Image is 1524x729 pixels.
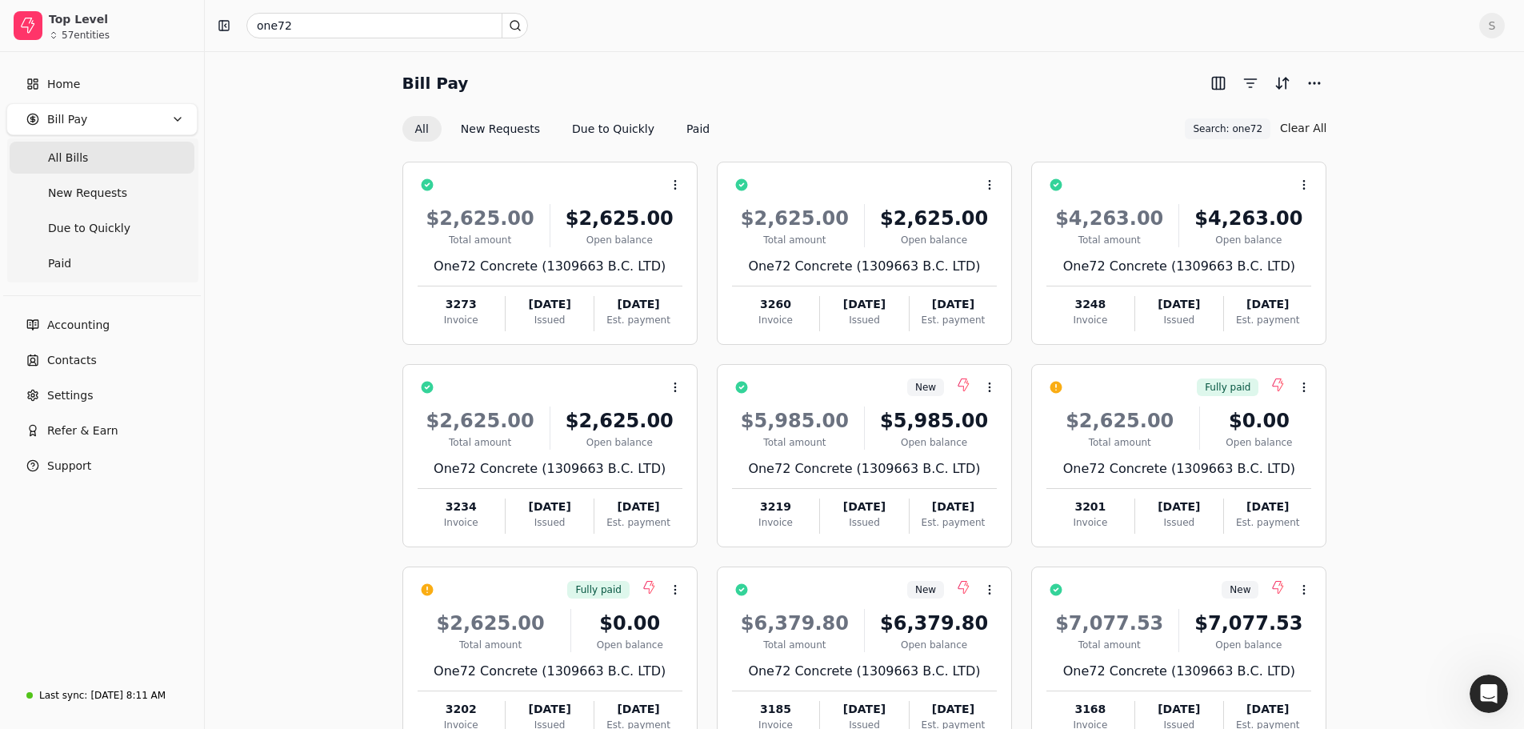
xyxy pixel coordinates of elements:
[732,459,997,479] div: One72 Concrete (1309663 B.C. LTD)
[418,662,682,681] div: One72 Concrete (1309663 B.C. LTD)
[1046,296,1134,313] div: 3248
[47,76,80,93] span: Home
[6,309,198,341] a: Accounting
[506,701,594,718] div: [DATE]
[557,407,682,435] div: $2,625.00
[732,233,858,247] div: Total amount
[506,313,594,327] div: Issued
[732,313,819,327] div: Invoice
[1206,435,1311,450] div: Open balance
[49,11,190,27] div: Top Level
[1302,70,1327,96] button: More
[418,204,543,233] div: $2,625.00
[1046,499,1134,515] div: 3201
[594,313,682,327] div: Est. payment
[557,233,682,247] div: Open balance
[418,407,543,435] div: $2,625.00
[39,688,87,703] div: Last sync:
[1470,675,1508,713] iframe: Intercom live chat
[1186,638,1311,652] div: Open balance
[418,638,564,652] div: Total amount
[506,515,594,530] div: Issued
[820,313,908,327] div: Issued
[47,352,97,369] span: Contacts
[1046,313,1134,327] div: Invoice
[820,701,908,718] div: [DATE]
[1135,296,1223,313] div: [DATE]
[871,609,997,638] div: $6,379.80
[1193,122,1262,136] span: Search: one72
[732,701,819,718] div: 3185
[594,515,682,530] div: Est. payment
[1185,118,1270,139] button: Search: one72
[6,415,198,447] button: Refer & Earn
[910,515,997,530] div: Est. payment
[418,499,505,515] div: 3234
[47,111,87,128] span: Bill Pay
[732,407,858,435] div: $5,985.00
[578,638,682,652] div: Open balance
[1135,499,1223,515] div: [DATE]
[6,450,198,482] button: Support
[1046,459,1311,479] div: One72 Concrete (1309663 B.C. LTD)
[1186,204,1311,233] div: $4,263.00
[559,116,667,142] button: Due to Quickly
[732,435,858,450] div: Total amount
[594,499,682,515] div: [DATE]
[6,681,198,710] a: Last sync:[DATE] 8:11 AM
[48,185,127,202] span: New Requests
[594,296,682,313] div: [DATE]
[1046,609,1172,638] div: $7,077.53
[1046,701,1134,718] div: 3168
[820,296,908,313] div: [DATE]
[910,499,997,515] div: [DATE]
[732,296,819,313] div: 3260
[557,204,682,233] div: $2,625.00
[820,499,908,515] div: [DATE]
[1046,662,1311,681] div: One72 Concrete (1309663 B.C. LTD)
[1224,499,1311,515] div: [DATE]
[871,435,997,450] div: Open balance
[1224,515,1311,530] div: Est. payment
[506,296,594,313] div: [DATE]
[10,142,194,174] a: All Bills
[594,701,682,718] div: [DATE]
[6,379,198,411] a: Settings
[506,499,594,515] div: [DATE]
[48,255,71,272] span: Paid
[48,220,130,237] span: Due to Quickly
[10,212,194,244] a: Due to Quickly
[910,701,997,718] div: [DATE]
[62,30,110,40] div: 57 entities
[47,317,110,334] span: Accounting
[48,150,88,166] span: All Bills
[732,638,858,652] div: Total amount
[418,296,505,313] div: 3273
[246,13,528,38] input: Search
[1186,609,1311,638] div: $7,077.53
[418,701,505,718] div: 3202
[1186,233,1311,247] div: Open balance
[871,407,997,435] div: $5,985.00
[418,257,682,276] div: One72 Concrete (1309663 B.C. LTD)
[418,313,505,327] div: Invoice
[47,423,118,439] span: Refer & Earn
[1206,407,1311,435] div: $0.00
[418,435,543,450] div: Total amount
[871,233,997,247] div: Open balance
[402,70,469,96] h2: Bill Pay
[418,459,682,479] div: One72 Concrete (1309663 B.C. LTD)
[402,116,442,142] button: All
[1280,115,1326,141] button: Clear All
[1135,515,1223,530] div: Issued
[674,116,722,142] button: Paid
[1230,583,1250,597] span: New
[1046,257,1311,276] div: One72 Concrete (1309663 B.C. LTD)
[90,688,166,703] div: [DATE] 8:11 AM
[1479,13,1505,38] span: S
[871,638,997,652] div: Open balance
[6,344,198,376] a: Contacts
[557,435,682,450] div: Open balance
[1135,701,1223,718] div: [DATE]
[871,204,997,233] div: $2,625.00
